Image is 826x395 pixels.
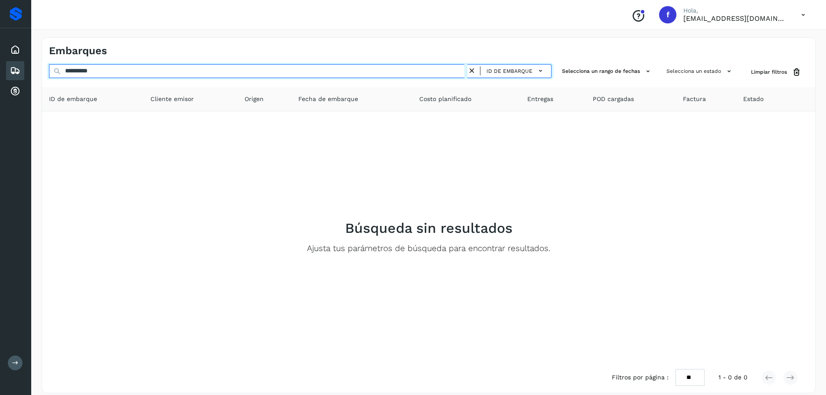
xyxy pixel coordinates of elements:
h4: Embarques [49,45,107,57]
div: Embarques [6,61,24,80]
span: ID de embarque [486,67,532,75]
span: Filtros por página : [612,373,669,382]
span: ID de embarque [49,95,97,104]
span: Entregas [527,95,553,104]
span: POD cargadas [593,95,634,104]
h2: Búsqueda sin resultados [345,220,513,236]
p: Hola, [683,7,787,14]
span: Limpiar filtros [751,68,787,76]
span: Costo planificado [419,95,471,104]
span: Fecha de embarque [298,95,358,104]
span: 1 - 0 de 0 [718,373,748,382]
button: Limpiar filtros [744,64,808,80]
div: Inicio [6,40,24,59]
div: Cuentas por cobrar [6,82,24,101]
span: Estado [743,95,764,104]
button: ID de embarque [484,65,548,77]
button: Selecciona un estado [663,64,737,78]
span: Factura [683,95,706,104]
p: facturacion@salgofreight.com [683,14,787,23]
p: Ajusta tus parámetros de búsqueda para encontrar resultados. [307,244,550,254]
button: Selecciona un rango de fechas [558,64,656,78]
span: Cliente emisor [150,95,194,104]
span: Origen [245,95,264,104]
